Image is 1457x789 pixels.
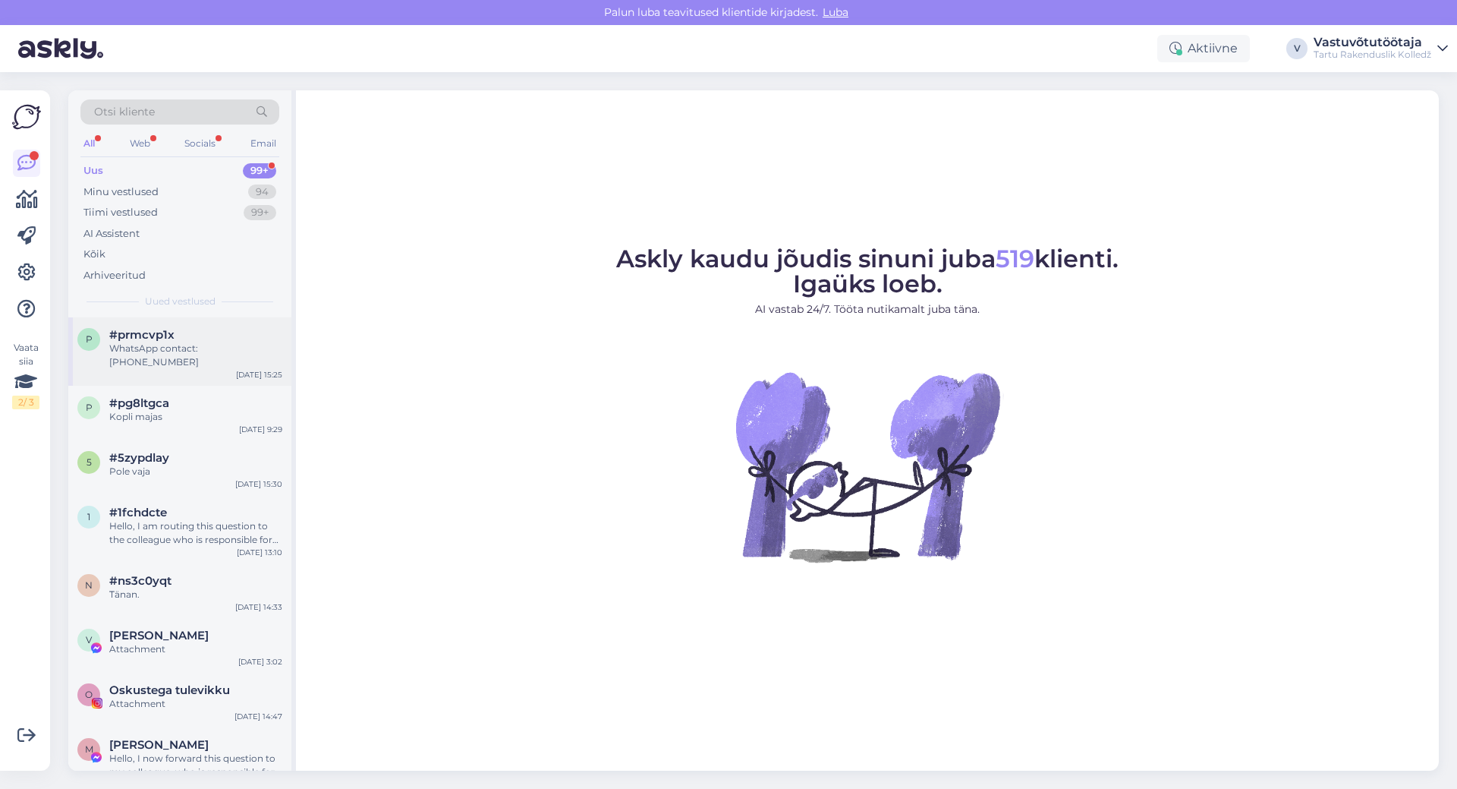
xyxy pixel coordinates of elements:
span: M [85,743,93,755]
div: Socials [181,134,219,153]
div: Email [247,134,279,153]
span: #pg8ltgca [109,396,169,410]
div: 99+ [243,163,276,178]
span: Uued vestlused [145,295,216,308]
div: 99+ [244,205,276,220]
span: p [86,402,93,413]
span: Askly kaudu jõudis sinuni juba klienti. Igaüks loeb. [616,244,1119,298]
span: V [86,634,92,645]
div: Web [127,134,153,153]
img: No Chat active [731,330,1004,603]
div: Kopli majas [109,410,282,424]
div: [DATE] 14:33 [235,601,282,613]
div: Attachment [109,697,282,711]
div: All [80,134,98,153]
div: V [1286,38,1308,59]
div: Minu vestlused [83,185,159,200]
span: 1 [87,511,90,522]
div: Tiimi vestlused [83,205,158,220]
span: n [85,579,93,591]
div: Uus [83,163,103,178]
div: 2 / 3 [12,396,39,409]
div: Hello, I now forward this question to my colleague, who is responsible for this. The reply will b... [109,752,282,779]
div: [DATE] 14:47 [234,711,282,722]
span: 519 [996,244,1034,273]
div: Attachment [109,642,282,656]
p: AI vastab 24/7. Tööta nutikamalt juba täna. [616,301,1119,317]
div: Arhiveeritud [83,268,146,283]
div: WhatsApp contact: [PHONE_NUMBER] [109,342,282,369]
div: AI Assistent [83,226,140,241]
span: Oskustega tulevikku [109,683,230,697]
a: VastuvõtutöötajaTartu Rakenduslik Kolledž [1314,36,1448,61]
span: Maria Zelinskaja [109,738,209,752]
div: [DATE] 15:25 [236,369,282,380]
div: Kõik [83,247,105,262]
div: [DATE] 3:02 [238,656,282,667]
span: O [85,689,93,700]
span: 5 [87,456,92,468]
div: Aktiivne [1157,35,1250,62]
span: Vladimir Baskakov [109,629,209,642]
span: #ns3c0yqt [109,574,172,588]
div: 94 [248,185,276,200]
div: Hello, I am routing this question to the colleague who is responsible for this topic. The reply m... [109,519,282,547]
div: Vastuvõtutöötaja [1314,36,1431,49]
div: Vaata siia [12,341,39,409]
span: p [86,333,93,345]
div: [DATE] 9:29 [239,424,282,435]
div: [DATE] 13:10 [237,547,282,558]
span: Otsi kliente [94,104,155,120]
span: Luba [818,5,853,19]
div: Tartu Rakenduslik Kolledž [1314,49,1431,61]
div: Pole vaja [109,465,282,478]
div: Tänan. [109,588,282,601]
span: #prmcvp1x [109,328,175,342]
span: #1fchdcte [109,506,167,519]
div: [DATE] 15:30 [235,478,282,490]
img: Askly Logo [12,103,41,131]
span: #5zypdlay [109,451,169,465]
